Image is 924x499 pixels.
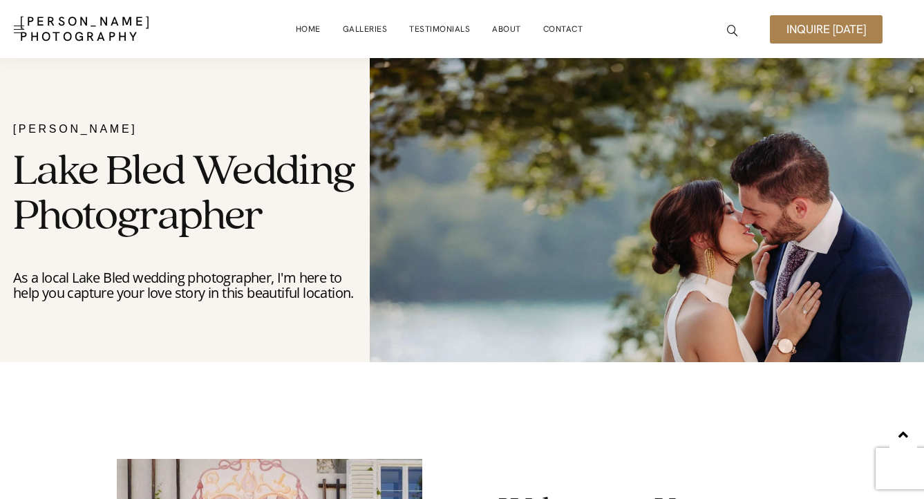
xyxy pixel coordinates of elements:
[770,15,883,44] a: Inquire [DATE]
[20,14,182,44] a: [PERSON_NAME] Photography
[492,15,521,43] a: About
[786,23,866,35] span: Inquire [DATE]
[720,18,745,43] a: icon-magnifying-glass34
[13,149,357,239] h1: Lake Bled Wedding Photographer
[409,15,470,43] a: Testimonials
[543,15,583,43] a: Contact
[13,120,357,138] div: [PERSON_NAME]
[13,270,357,301] p: As a local Lake Bled wedding photographer, I'm here to help you capture your love story in this b...
[343,15,388,43] a: Galleries
[296,15,321,43] a: Home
